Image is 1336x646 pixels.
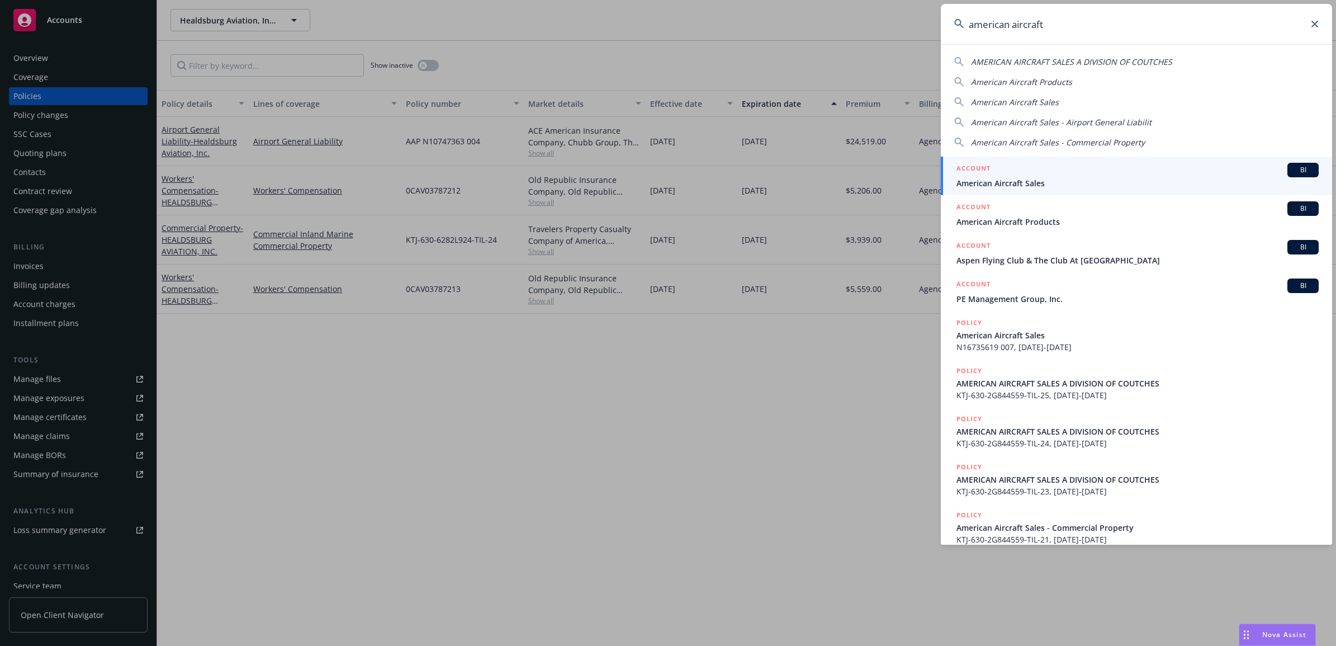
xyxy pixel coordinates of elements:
[941,4,1332,44] input: Search...
[956,522,1319,534] span: American Aircraft Sales - Commercial Property
[1262,630,1306,639] span: Nova Assist
[1292,165,1314,175] span: BI
[956,216,1319,228] span: American Aircraft Products
[941,272,1332,311] a: ACCOUNTBIPE Management Group, Inc.
[956,279,991,292] h5: ACCOUNT
[956,534,1319,545] span: KTJ-630-2G844559-TIL-21, [DATE]-[DATE]
[971,56,1172,67] span: AMERICAN AIRCRAFT SALES A DIVISION OF COUTCHES
[956,461,982,473] h5: POLICY
[956,240,991,253] h5: ACCOUNT
[941,195,1332,234] a: ACCOUNTBIAmerican Aircraft Products
[1292,242,1314,252] span: BI
[956,329,1319,341] span: American Aircraft Sales
[971,97,1059,107] span: American Aircraft Sales
[971,117,1152,128] span: American Aircraft Sales - Airport General Liabilit
[1239,624,1253,645] div: Drag to move
[956,389,1319,401] span: KTJ-630-2G844559-TIL-25, [DATE]-[DATE]
[941,359,1332,407] a: POLICYAMERICAN AIRCRAFT SALES A DIVISION OF COUTCHESKTJ-630-2G844559-TIL-25, [DATE]-[DATE]
[941,455,1332,503] a: POLICYAMERICAN AIRCRAFT SALES A DIVISION OF COUTCHESKTJ-630-2G844559-TIL-23, [DATE]-[DATE]
[956,437,1319,449] span: KTJ-630-2G844559-TIL-24, [DATE]-[DATE]
[956,510,982,521] h5: POLICY
[956,177,1319,189] span: American Aircraft Sales
[956,293,1319,305] span: PE Management Group, Inc.
[1292,204,1314,214] span: BI
[956,413,982,425] h5: POLICY
[956,426,1319,437] span: AMERICAN AIRCRAFT SALES A DIVISION OF COUTCHES
[956,474,1319,485] span: AMERICAN AIRCRAFT SALES A DIVISION OF COUTCHES
[971,77,1072,87] span: American Aircraft Products
[941,234,1332,272] a: ACCOUNTBIAspen Flying Club & The Club At [GEOGRAPHIC_DATA]
[956,485,1319,497] span: KTJ-630-2G844559-TIL-23, [DATE]-[DATE]
[956,378,1319,389] span: AMERICAN AIRCRAFT SALES A DIVISION OF COUTCHES
[941,311,1332,359] a: POLICYAmerican Aircraft SalesN16735619 007, [DATE]-[DATE]
[956,317,982,328] h5: POLICY
[941,407,1332,455] a: POLICYAMERICAN AIRCRAFT SALES A DIVISION OF COUTCHESKTJ-630-2G844559-TIL-24, [DATE]-[DATE]
[956,341,1319,353] span: N16735619 007, [DATE]-[DATE]
[956,254,1319,266] span: Aspen Flying Club & The Club At [GEOGRAPHIC_DATA]
[941,157,1332,195] a: ACCOUNTBIAmerican Aircraft Sales
[971,137,1145,148] span: American Aircraft Sales - Commercial Property
[956,201,991,215] h5: ACCOUNT
[956,163,991,176] h5: ACCOUNT
[1239,624,1316,646] button: Nova Assist
[956,365,982,376] h5: POLICY
[1292,281,1314,291] span: BI
[941,503,1332,551] a: POLICYAmerican Aircraft Sales - Commercial PropertyKTJ-630-2G844559-TIL-21, [DATE]-[DATE]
